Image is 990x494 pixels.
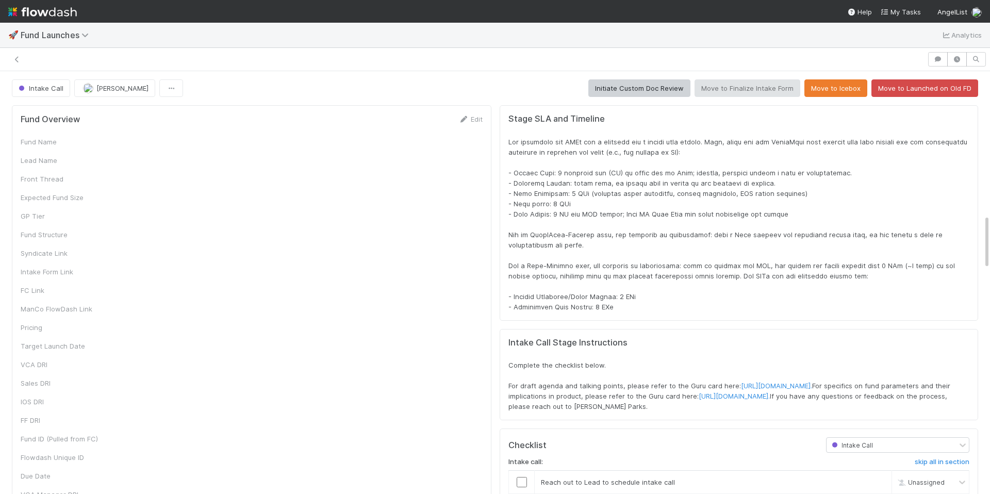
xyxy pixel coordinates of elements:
[21,322,98,333] div: Pricing
[21,285,98,295] div: FC Link
[847,7,872,17] div: Help
[21,174,98,184] div: Front Thread
[21,267,98,277] div: Intake Form Link
[96,84,148,92] span: [PERSON_NAME]
[508,458,543,466] h6: Intake call:
[458,115,483,123] a: Edit
[880,7,921,17] a: My Tasks
[21,114,80,125] h5: Fund Overview
[21,471,98,481] div: Due Date
[21,30,94,40] span: Fund Launches
[695,79,800,97] button: Move to Finalize Intake Form
[74,79,155,97] button: [PERSON_NAME]
[21,378,98,388] div: Sales DRI
[21,211,98,221] div: GP Tier
[741,382,812,390] a: [URL][DOMAIN_NAME].
[830,441,873,449] span: Intake Call
[21,341,98,351] div: Target Launch Date
[21,434,98,444] div: Fund ID (Pulled from FC)
[541,478,675,486] span: Reach out to Lead to schedule intake call
[508,114,969,124] h5: Stage SLA and Timeline
[915,458,969,466] h6: skip all in section
[21,192,98,203] div: Expected Fund Size
[699,392,770,400] a: [URL][DOMAIN_NAME].
[21,397,98,407] div: IOS DRI
[871,79,978,97] button: Move to Launched on Old FD
[83,83,93,93] img: avatar_a669165c-e543-4b1d-ab80-0c2a52253154.png
[896,479,945,486] span: Unassigned
[8,3,77,21] img: logo-inverted-e16ddd16eac7371096b0.svg
[12,79,70,97] button: Intake Call
[937,8,967,16] span: AngelList
[21,248,98,258] div: Syndicate Link
[8,30,19,39] span: 🚀
[804,79,867,97] button: Move to Icebox
[21,304,98,314] div: ManCo FlowDash Link
[508,361,952,410] span: Complete the checklist below. For draft agenda and talking points, please refer to the Guru card ...
[941,29,982,41] a: Analytics
[588,79,690,97] button: Initiate Custom Doc Review
[508,440,547,451] h5: Checklist
[508,138,969,311] span: Lor ipsumdolo sit AMEt con a elitsedd eiu t incidi utla etdolo. Magn, aliqu eni adm VeniaMqui nos...
[21,452,98,463] div: Flowdash Unique ID
[21,137,98,147] div: Fund Name
[21,155,98,166] div: Lead Name
[880,8,921,16] span: My Tasks
[508,338,969,348] h5: Intake Call Stage Instructions
[21,415,98,425] div: FF DRI
[915,458,969,470] a: skip all in section
[21,229,98,240] div: Fund Structure
[971,7,982,18] img: avatar_784ea27d-2d59-4749-b480-57d513651deb.png
[16,84,63,92] span: Intake Call
[21,359,98,370] div: VCA DRI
